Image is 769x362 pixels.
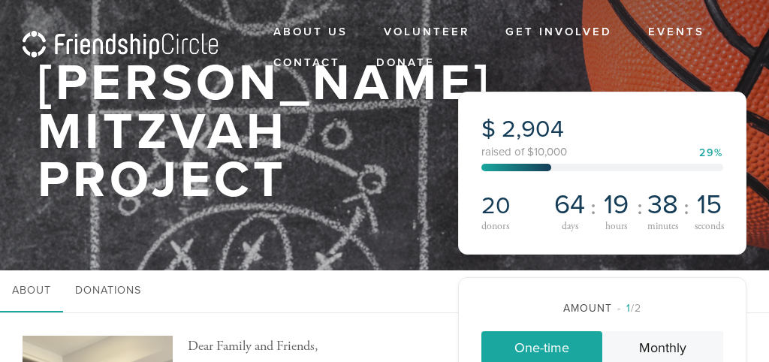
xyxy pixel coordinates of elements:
[262,18,359,47] a: About Us
[647,222,678,232] span: minutes
[63,270,153,312] a: Donations
[554,192,585,219] span: 64
[481,192,547,220] h2: 20
[494,18,623,47] a: Get Involved
[647,192,678,219] span: 38
[23,31,218,60] img: logo_fc.png
[617,302,641,315] span: /2
[481,221,547,231] div: donors
[481,115,496,143] span: $
[604,192,629,219] span: 19
[695,222,724,232] span: seconds
[637,18,716,47] a: Events
[637,195,643,219] span: :
[626,302,631,315] span: 1
[481,146,723,158] div: raised of $10,000
[481,300,723,316] div: Amount
[562,222,578,232] span: days
[23,336,436,357] p: Dear Family and Friends,
[372,18,481,47] a: Volunteer
[365,49,446,77] a: Donate
[697,192,722,219] span: 15
[590,195,596,219] span: :
[605,222,627,232] span: hours
[262,49,351,77] a: Contact
[699,148,723,158] div: 29%
[502,115,564,143] span: 2,904
[38,59,492,205] h1: [PERSON_NAME] Mitzvah Project
[683,195,689,219] span: :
